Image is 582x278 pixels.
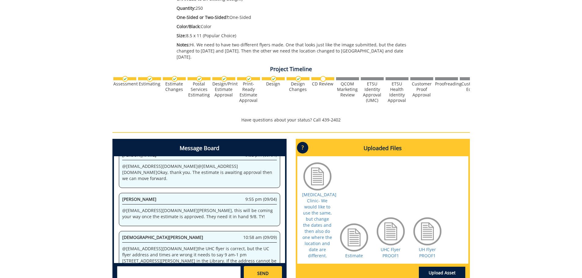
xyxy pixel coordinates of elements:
img: no [320,76,326,82]
div: Customer Edits [460,81,483,92]
div: Estimate Changes [163,81,186,92]
img: checkmark [196,76,202,82]
img: checkmark [221,76,227,82]
div: Proofreading [435,81,458,87]
p: One-Sided [177,14,416,20]
span: Notes: [177,42,190,48]
img: checkmark [271,76,276,82]
h4: Project Timeline [112,66,470,72]
div: Print-Ready Estimate Approval [237,81,260,103]
a: [MEDICAL_DATA] Clinic- We would like to use the same, but change the dates and then also do one w... [302,192,336,258]
p: 250 [177,5,416,11]
p: @ [EMAIL_ADDRESS][DOMAIN_NAME] @ [EMAIL_ADDRESS][DOMAIN_NAME] Okay, thank you. The estimate is aw... [122,163,277,182]
span: SEND [257,270,269,276]
div: Design/Print Estimate Approval [212,81,235,98]
span: 10:58 am (09/09) [243,234,277,240]
a: UH Flyer PROOF1 [419,247,436,258]
img: checkmark [147,76,153,82]
p: Color [177,23,416,30]
span: [DEMOGRAPHIC_DATA][PERSON_NAME] [122,234,203,240]
div: QCOM Marketing Review [336,81,359,98]
span: 9:55 pm (09/04) [245,196,277,202]
p: @ [EMAIL_ADDRESS][DOMAIN_NAME] the UHC flyer is correct, but the UC flyer address and times are w... [122,246,277,270]
img: checkmark [295,76,301,82]
div: ETSU Health Identity Approval [386,81,408,103]
a: Estimate [345,253,363,258]
div: Design Changes [287,81,309,92]
div: Customer Proof Approval [410,81,433,98]
span: One-Sided or Two-Sided?: [177,14,229,20]
div: CD Review [311,81,334,87]
div: Estimating [138,81,161,87]
div: Design [262,81,285,87]
p: Have questions about your status? Call 439-2402 [112,117,470,123]
img: checkmark [122,76,128,82]
div: ETSU Identity Approval (UMC) [361,81,384,103]
span: [PERSON_NAME] [122,196,156,202]
span: Color/Black: [177,23,201,29]
img: checkmark [246,76,252,82]
h4: Uploaded Files [297,140,468,156]
p: @ [EMAIL_ADDRESS][DOMAIN_NAME] [PERSON_NAME], this will be coming your way once the estimate is a... [122,208,277,220]
span: Quantity: [177,5,196,11]
div: Postal Services Estimating [188,81,210,98]
a: UHC Flyer PROOF1 [381,247,401,258]
p: 8.5 x 11 (Popular Choice) [177,33,416,39]
span: Size: [177,33,186,38]
p: Hi. We need to have two different flyers made. One that looks just like the image submitted, but ... [177,42,416,60]
div: Assessment [113,81,136,87]
img: checkmark [172,76,178,82]
p: ? [297,142,308,153]
h4: Message Board [114,140,285,156]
